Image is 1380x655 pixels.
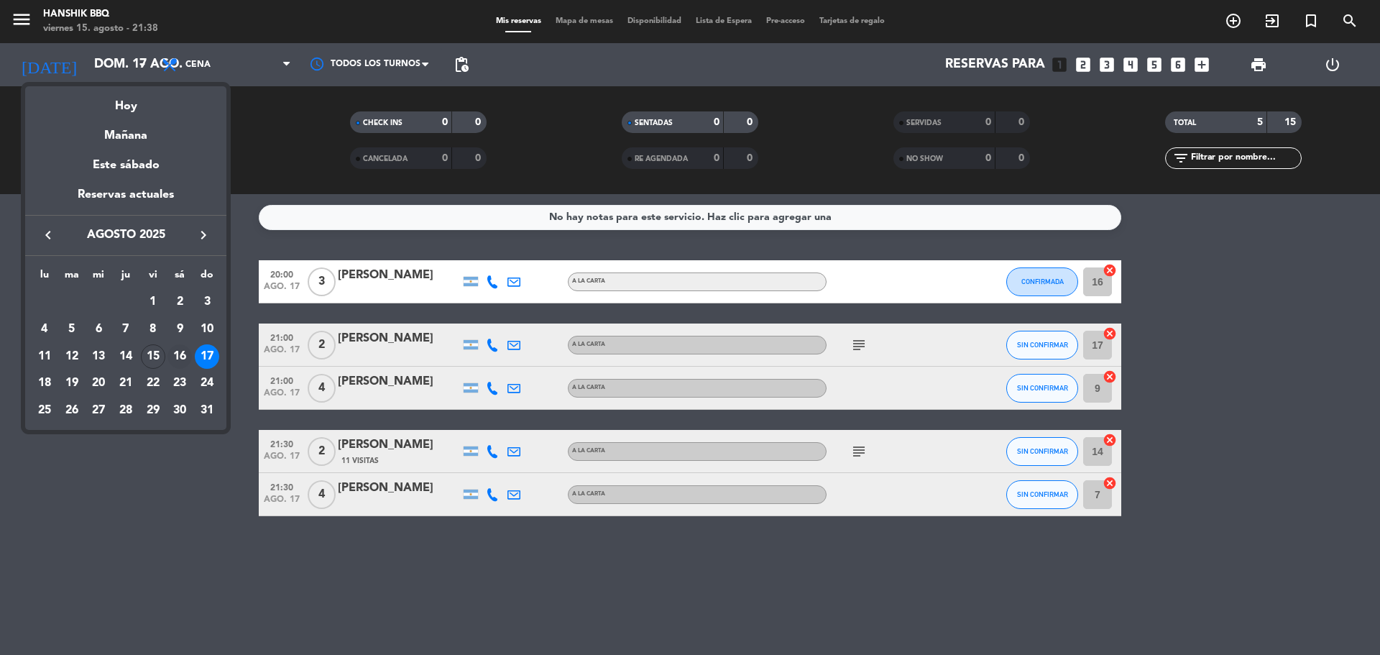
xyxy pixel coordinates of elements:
[195,317,219,342] div: 10
[195,371,219,395] div: 24
[139,397,167,424] td: 29 de agosto de 2025
[141,344,165,369] div: 15
[31,316,58,343] td: 4 de agosto de 2025
[167,316,194,343] td: 9 de agosto de 2025
[85,343,112,370] td: 13 de agosto de 2025
[167,290,192,314] div: 2
[114,317,138,342] div: 7
[31,397,58,424] td: 25 de agosto de 2025
[25,185,226,215] div: Reservas actuales
[114,371,138,395] div: 21
[86,317,111,342] div: 6
[141,317,165,342] div: 8
[85,316,112,343] td: 6 de agosto de 2025
[60,317,84,342] div: 5
[58,316,86,343] td: 5 de agosto de 2025
[114,344,138,369] div: 14
[193,343,221,370] td: 17 de agosto de 2025
[193,288,221,316] td: 3 de agosto de 2025
[193,370,221,397] td: 24 de agosto de 2025
[86,344,111,369] div: 13
[141,398,165,423] div: 29
[61,226,190,244] span: agosto 2025
[112,397,139,424] td: 28 de agosto de 2025
[167,397,194,424] td: 30 de agosto de 2025
[25,86,226,116] div: Hoy
[112,370,139,397] td: 21 de agosto de 2025
[167,288,194,316] td: 2 de agosto de 2025
[112,343,139,370] td: 14 de agosto de 2025
[112,316,139,343] td: 7 de agosto de 2025
[167,317,192,342] div: 9
[195,344,219,369] div: 17
[195,290,219,314] div: 3
[167,370,194,397] td: 23 de agosto de 2025
[60,398,84,423] div: 26
[35,226,61,244] button: keyboard_arrow_left
[167,343,194,370] td: 16 de agosto de 2025
[139,316,167,343] td: 8 de agosto de 2025
[58,370,86,397] td: 19 de agosto de 2025
[195,226,212,244] i: keyboard_arrow_right
[31,343,58,370] td: 11 de agosto de 2025
[167,398,192,423] div: 30
[31,288,139,316] td: AGO.
[31,370,58,397] td: 18 de agosto de 2025
[58,267,86,289] th: martes
[25,145,226,185] div: Este sábado
[40,226,57,244] i: keyboard_arrow_left
[60,344,84,369] div: 12
[58,397,86,424] td: 26 de agosto de 2025
[32,317,57,342] div: 4
[85,370,112,397] td: 20 de agosto de 2025
[167,344,192,369] div: 16
[167,371,192,395] div: 23
[86,398,111,423] div: 27
[32,398,57,423] div: 25
[85,267,112,289] th: miércoles
[190,226,216,244] button: keyboard_arrow_right
[167,267,194,289] th: sábado
[114,398,138,423] div: 28
[139,343,167,370] td: 15 de agosto de 2025
[193,316,221,343] td: 10 de agosto de 2025
[31,267,58,289] th: lunes
[193,397,221,424] td: 31 de agosto de 2025
[32,371,57,395] div: 18
[141,371,165,395] div: 22
[141,290,165,314] div: 1
[25,116,226,145] div: Mañana
[32,344,57,369] div: 11
[139,267,167,289] th: viernes
[60,371,84,395] div: 19
[139,370,167,397] td: 22 de agosto de 2025
[85,397,112,424] td: 27 de agosto de 2025
[86,371,111,395] div: 20
[112,267,139,289] th: jueves
[195,398,219,423] div: 31
[58,343,86,370] td: 12 de agosto de 2025
[193,267,221,289] th: domingo
[139,288,167,316] td: 1 de agosto de 2025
